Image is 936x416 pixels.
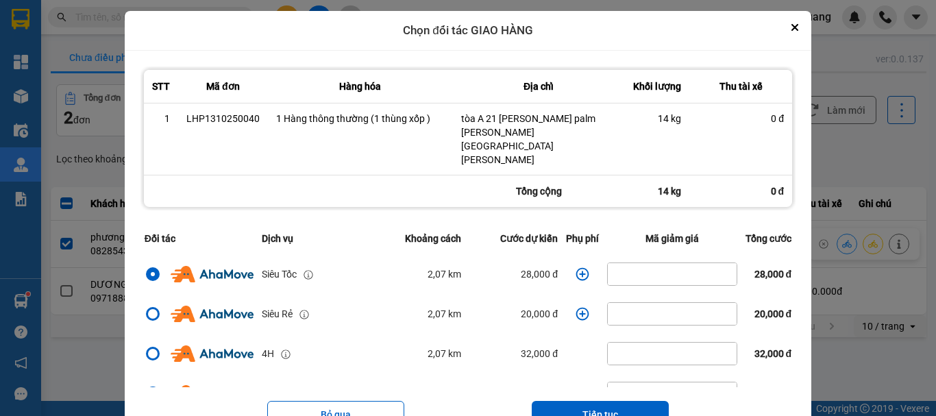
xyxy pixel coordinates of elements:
[465,223,562,254] th: Cước dự kiến
[787,19,803,36] button: Close
[171,385,254,402] img: Ahamove
[276,78,445,95] div: Hàng hóa
[186,78,260,95] div: Mã đơn
[140,223,258,254] th: Đối tác
[562,223,603,254] th: Phụ phí
[171,345,254,362] img: Ahamove
[461,112,616,167] div: tòa A 21 [PERSON_NAME] palm [PERSON_NAME][GEOGRAPHIC_DATA][PERSON_NAME]
[754,348,792,359] span: 32,000 đ
[754,308,792,319] span: 20,000 đ
[276,112,445,125] div: 1 Hàng thông thường (1 thùng xốp )
[461,78,616,95] div: Địa chỉ
[465,254,562,294] td: 28,000 đ
[370,294,465,334] td: 2,07 km
[262,306,293,321] div: Siêu Rẻ
[186,112,260,125] div: LHP1310250040
[603,223,741,254] th: Mã giảm giá
[465,294,562,334] td: 20,000 đ
[152,78,170,95] div: STT
[689,175,792,207] div: 0 đ
[262,346,274,361] div: 4H
[754,269,792,280] span: 28,000 đ
[370,223,465,254] th: Khoảng cách
[624,175,689,207] div: 14 kg
[171,306,254,322] img: Ahamove
[370,254,465,294] td: 2,07 km
[171,266,254,282] img: Ahamove
[632,112,681,125] div: 14 kg
[741,223,796,254] th: Tổng cước
[370,374,465,413] td: 2,07 km
[262,386,274,401] div: 2H
[465,374,562,413] td: 20,000 đ
[262,267,297,282] div: Siêu Tốc
[465,334,562,374] td: 32,000 đ
[258,223,370,254] th: Dịch vụ
[698,78,784,95] div: Thu tài xế
[125,11,811,51] div: Chọn đối tác GIAO HÀNG
[370,334,465,374] td: 2,07 km
[453,175,624,207] div: Tổng cộng
[152,112,170,125] div: 1
[632,78,681,95] div: Khối lượng
[698,112,784,125] div: 0 đ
